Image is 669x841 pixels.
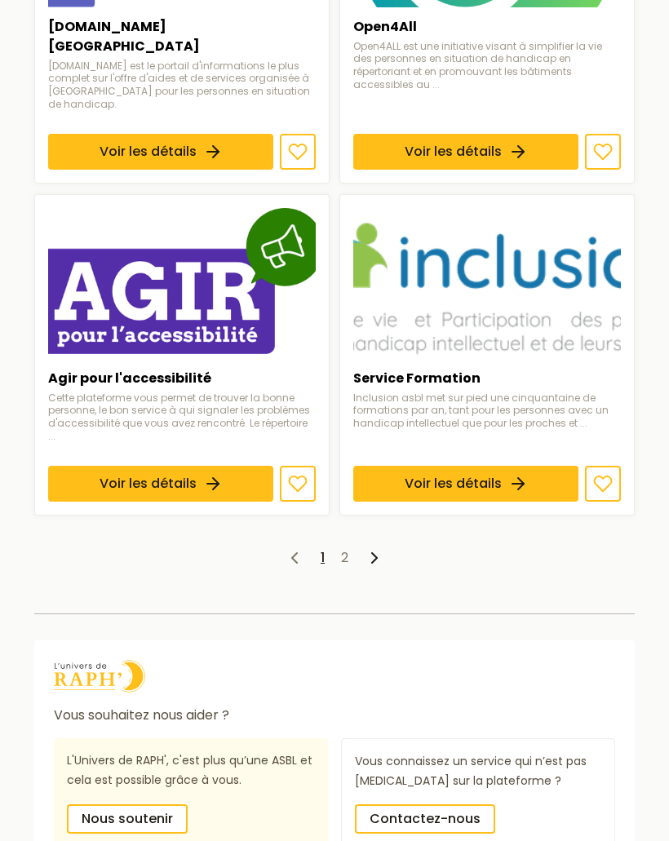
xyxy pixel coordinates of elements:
[48,135,273,170] a: Voir les détails
[321,548,325,567] a: 1
[48,466,273,502] a: Voir les détails
[54,660,145,693] img: logo Univers de Raph
[54,706,615,725] p: Vous souhaitez nous aider ?
[280,466,316,502] button: Ajouter aux favoris
[82,809,173,829] span: Nous soutenir
[585,466,621,502] button: Ajouter aux favoris
[353,135,578,170] a: Voir les détails
[280,135,316,170] button: Ajouter aux favoris
[370,809,481,829] span: Contactez-nous
[341,548,348,567] a: 2
[355,804,495,834] a: Contactez-nous
[67,751,315,791] p: L'Univers de RAPH', c'est plus qu’une ASBL et cela est possible grâce à vous.
[355,752,601,791] p: Vous connaissez un service qui n’est pas [MEDICAL_DATA] sur la plateforme ?
[585,135,621,170] button: Ajouter aux favoris
[353,466,578,502] a: Voir les détails
[67,804,188,834] a: Nous soutenir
